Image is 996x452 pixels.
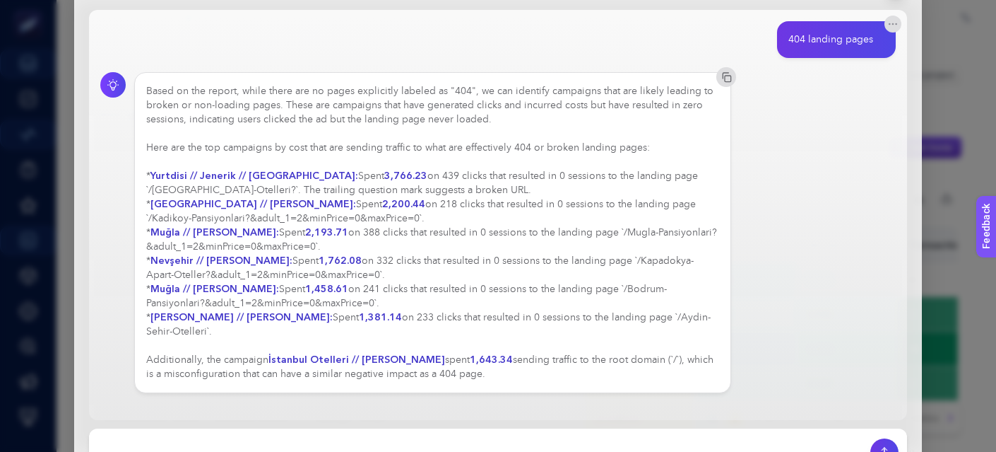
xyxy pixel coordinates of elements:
[150,282,279,296] strong: Muğla // [PERSON_NAME]:
[150,226,279,239] strong: Muğla // [PERSON_NAME]:
[146,84,719,381] div: Based on the report, while there are no pages explicitly labeled as "404", we can identify campai...
[150,169,358,182] strong: Yurtdisi // Jenerik // [GEOGRAPHIC_DATA]:
[788,33,873,47] div: 404 landing pages
[382,197,425,211] strong: 2,200.44
[268,353,445,366] strong: İstanbul Otelleri // [PERSON_NAME]
[319,254,362,267] strong: 1,762.08
[150,197,356,211] strong: [GEOGRAPHIC_DATA] // [PERSON_NAME]:
[8,4,54,16] span: Feedback
[305,226,348,239] strong: 2,193.71
[470,353,513,366] strong: 1,643.34
[150,254,292,267] strong: Nevşehir // [PERSON_NAME]:
[716,67,736,87] button: Copy
[305,282,348,296] strong: 1,458.61
[359,311,402,324] strong: 1,381.14
[384,169,427,182] strong: 3,766.23
[150,311,333,324] strong: [PERSON_NAME] // [PERSON_NAME]:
